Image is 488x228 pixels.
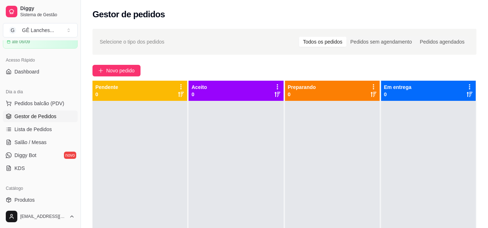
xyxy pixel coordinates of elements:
[3,149,78,161] a: Diggy Botnovo
[384,84,411,91] p: Em entrega
[3,23,78,37] button: Select a team
[95,91,118,98] p: 0
[22,27,54,34] div: GÊ Lanches ...
[299,37,346,47] div: Todos os pedidos
[95,84,118,91] p: Pendente
[14,100,64,107] span: Pedidos balcão (PDV)
[3,66,78,77] a: Dashboard
[14,68,39,75] span: Dashboard
[98,68,103,73] span: plus
[3,183,78,194] div: Catálogo
[14,165,25,172] span: KDS
[20,12,75,18] span: Sistema de Gestão
[3,208,78,225] button: [EMAIL_ADDRESS][DOMAIN_NAME]
[3,162,78,174] a: KDS
[288,84,316,91] p: Preparando
[3,124,78,135] a: Lista de Pedidos
[14,196,35,204] span: Produtos
[3,98,78,109] button: Pedidos balcão (PDV)
[14,126,52,133] span: Lista de Pedidos
[14,113,56,120] span: Gestor de Pedidos
[3,111,78,122] a: Gestor de Pedidos
[3,137,78,148] a: Salão / Mesas
[14,152,36,159] span: Diggy Bot
[3,194,78,206] a: Produtos
[20,5,75,12] span: Diggy
[3,86,78,98] div: Dia a dia
[191,91,207,98] p: 0
[288,91,316,98] p: 0
[92,9,165,20] h2: Gestor de pedidos
[416,37,468,47] div: Pedidos agendados
[100,38,164,46] span: Selecione o tipo dos pedidos
[92,65,141,76] button: Novo pedido
[14,139,47,146] span: Salão / Mesas
[20,214,66,219] span: [EMAIL_ADDRESS][DOMAIN_NAME]
[384,91,411,98] p: 0
[9,27,16,34] span: G
[346,37,416,47] div: Pedidos sem agendamento
[3,54,78,66] div: Acesso Rápido
[191,84,207,91] p: Aceito
[12,39,30,45] article: até 06/09
[106,67,135,75] span: Novo pedido
[3,3,78,20] a: DiggySistema de Gestão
